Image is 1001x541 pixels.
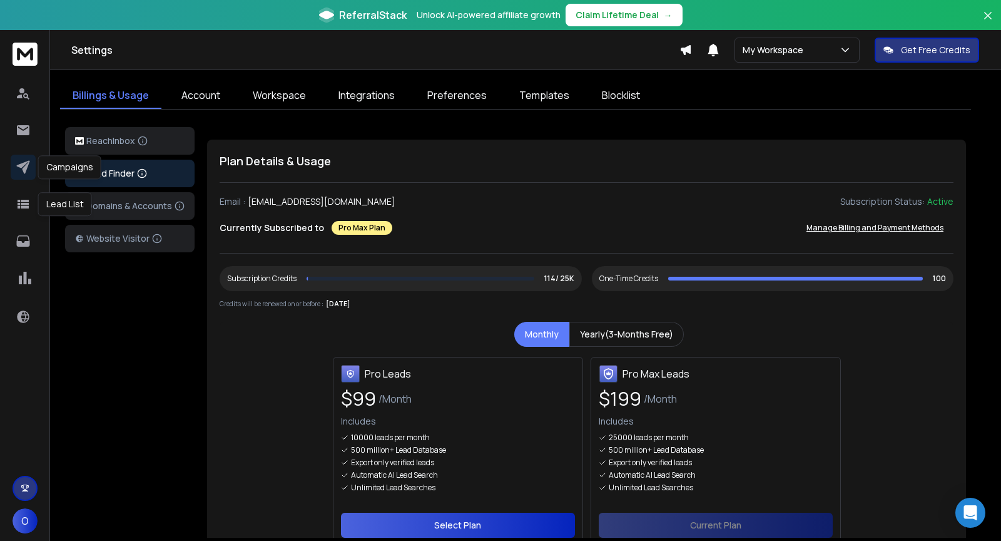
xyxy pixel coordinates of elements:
[379,391,412,406] span: /Month
[417,9,561,21] p: Unlock AI-powered affiliate growth
[622,366,689,381] h3: Pro Max Leads
[589,83,653,109] a: Blocklist
[75,137,84,145] img: logo
[13,508,38,533] button: O
[664,9,673,21] span: →
[875,38,979,63] button: Get Free Credits
[326,299,350,309] p: [DATE]
[351,433,430,443] p: 10000 leads per month
[609,470,696,480] p: Automatic AI Lead Search
[339,8,407,23] span: ReferralStack
[933,274,946,284] p: 100
[927,195,953,208] div: Active
[599,415,833,428] p: Includes
[980,8,996,38] button: Close banner
[840,195,925,208] p: Subscription Status:
[326,83,407,109] a: Integrations
[507,83,582,109] a: Templates
[609,445,704,455] p: 500 million+ Lead Database
[220,152,953,170] h1: Plan Details & Usage
[351,470,438,480] p: Automatic AI Lead Search
[220,195,245,208] p: Email :
[566,4,683,26] button: Claim Lifetime Deal→
[599,274,658,284] div: One-Time Credits
[71,43,679,58] h1: Settings
[955,498,985,528] div: Open Intercom Messenger
[38,192,92,216] div: Lead List
[220,222,324,234] p: Currently Subscribed to
[60,83,161,109] a: Billings & Usage
[806,223,943,233] p: Manage Billing and Payment Methods
[514,322,569,347] button: Monthly
[248,195,395,208] p: [EMAIL_ADDRESS][DOMAIN_NAME]
[415,83,499,109] a: Preferences
[65,192,195,220] button: Domains & Accounts
[332,221,392,235] div: Pro Max Plan
[365,366,411,381] h3: Pro Leads
[569,322,684,347] button: Yearly(3-Months Free)
[609,433,689,443] p: 25000 leads per month
[599,388,641,410] span: $ 199
[609,458,692,468] p: Export only verified leads
[796,215,953,240] button: Manage Billing and Payment Methods
[901,44,970,56] p: Get Free Credits
[240,83,318,109] a: Workspace
[644,391,677,406] span: /Month
[351,483,435,493] p: Unlimited Lead Searches
[341,388,376,410] span: $ 99
[65,160,195,187] button: Lead Finder
[609,483,693,493] p: Unlimited Lead Searches
[351,458,434,468] p: Export only verified leads
[169,83,233,109] a: Account
[341,513,575,538] button: Select Plan
[341,415,575,428] p: Includes
[544,274,574,284] p: 114/ 25K
[743,44,808,56] p: My Workspace
[38,155,101,179] div: Campaigns
[227,274,297,284] div: Subscription Credits
[351,445,446,455] p: 500 million+ Lead Database
[65,225,195,252] button: Website Visitor
[220,299,323,309] p: Credits will be renewed on or before :
[65,127,195,155] button: ReachInbox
